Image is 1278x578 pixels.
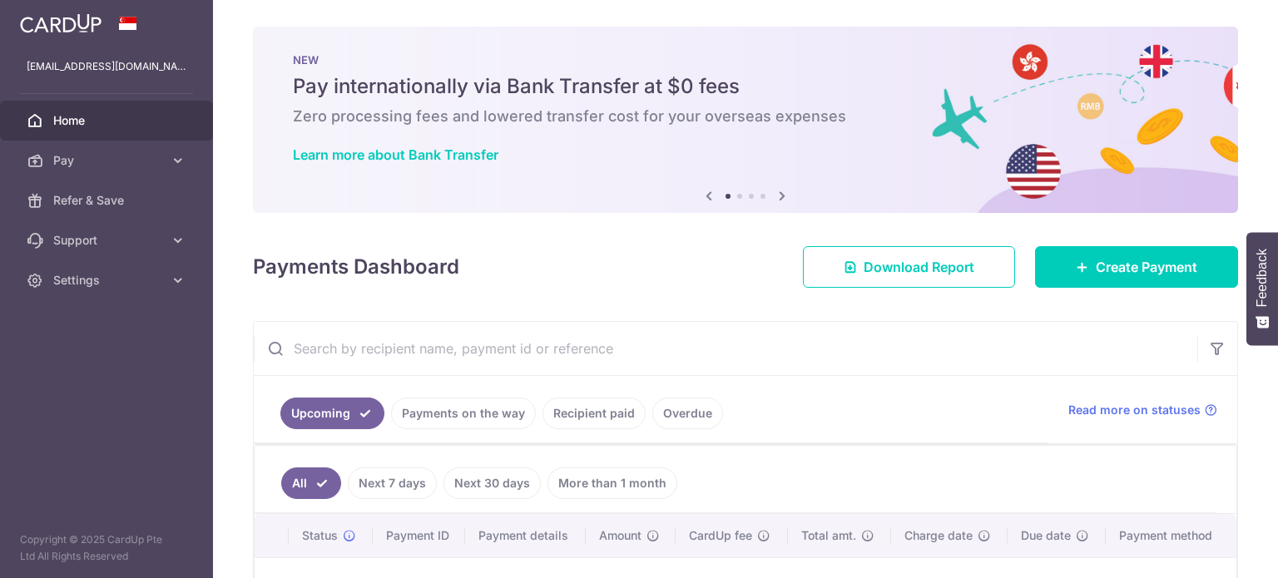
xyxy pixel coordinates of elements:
input: Search by recipient name, payment id or reference [254,322,1197,375]
p: [EMAIL_ADDRESS][DOMAIN_NAME] [27,58,186,75]
a: More than 1 month [547,467,677,499]
p: NEW [293,53,1198,67]
h5: Pay internationally via Bank Transfer at $0 fees [293,73,1198,100]
a: Next 30 days [443,467,541,499]
a: Learn more about Bank Transfer [293,146,498,163]
th: Payment details [465,514,586,557]
span: Support [53,232,163,249]
span: Feedback [1255,249,1270,307]
span: Create Payment [1096,257,1197,277]
h6: Zero processing fees and lowered transfer cost for your overseas expenses [293,106,1198,126]
span: Status [302,527,338,544]
span: Refer & Save [53,192,163,209]
a: Download Report [803,246,1015,288]
span: Home [53,112,163,129]
span: Settings [53,272,163,289]
a: All [281,467,341,499]
a: Next 7 days [348,467,437,499]
span: Due date [1021,527,1071,544]
button: Feedback - Show survey [1246,232,1278,345]
span: Read more on statuses [1068,402,1201,418]
h4: Payments Dashboard [253,252,459,282]
a: Upcoming [280,398,384,429]
img: Bank transfer banner [253,27,1238,213]
th: Payment ID [373,514,466,557]
th: Payment method [1106,514,1236,557]
span: Total amt. [801,527,856,544]
span: CardUp fee [689,527,752,544]
a: Read more on statuses [1068,402,1217,418]
span: Pay [53,152,163,169]
a: Create Payment [1035,246,1238,288]
span: Download Report [864,257,974,277]
a: Recipient paid [542,398,646,429]
a: Overdue [652,398,723,429]
a: Payments on the way [391,398,536,429]
span: Amount [599,527,641,544]
span: Charge date [904,527,973,544]
img: CardUp [20,13,102,33]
